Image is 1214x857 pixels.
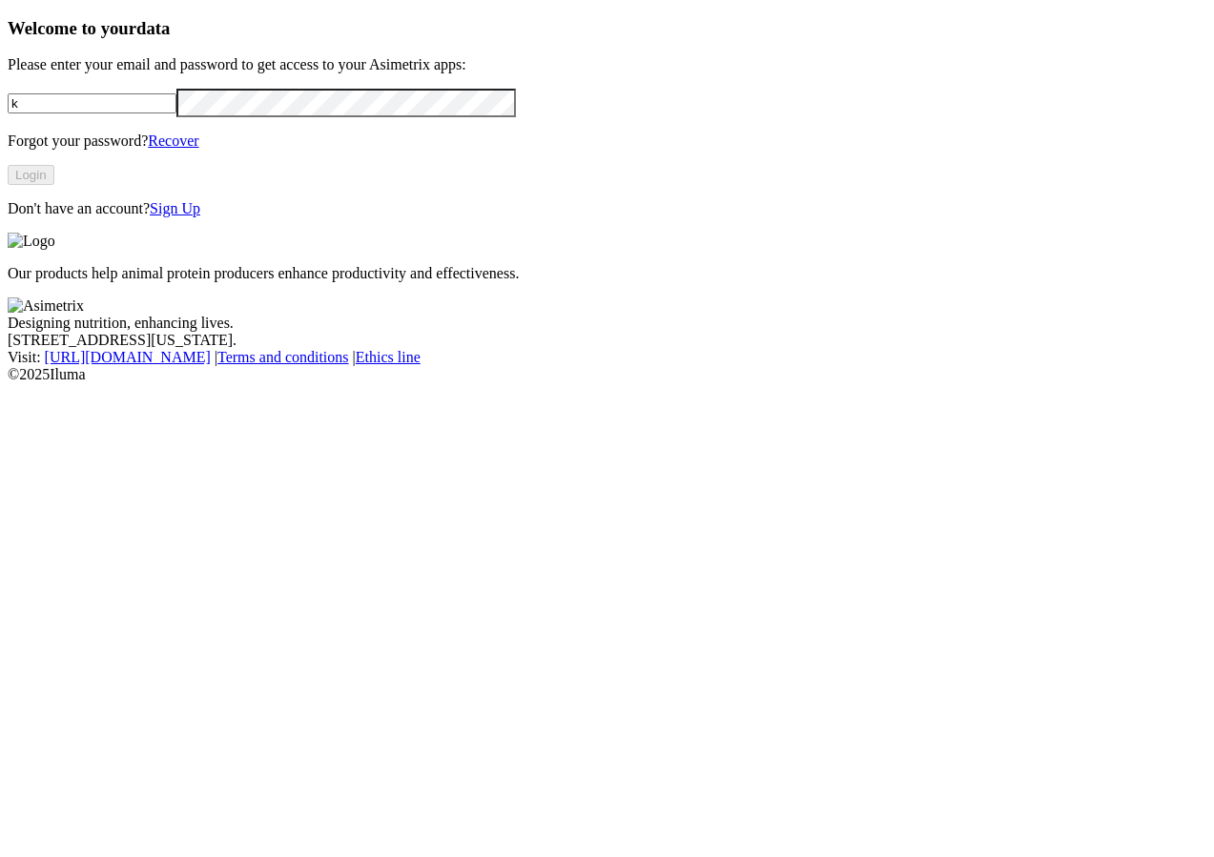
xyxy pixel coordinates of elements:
div: © 2025 Iluma [8,366,1206,383]
button: Login [8,165,54,185]
a: Ethics line [356,349,421,365]
input: Your email [8,93,176,113]
a: Sign Up [150,200,200,216]
p: Our products help animal protein producers enhance productivity and effectiveness. [8,265,1206,282]
a: [URL][DOMAIN_NAME] [45,349,211,365]
a: Terms and conditions [217,349,349,365]
h3: Welcome to your [8,18,1206,39]
a: Recover [148,133,198,149]
p: Don't have an account? [8,200,1206,217]
div: [STREET_ADDRESS][US_STATE]. [8,332,1206,349]
div: Visit : | | [8,349,1206,366]
p: Please enter your email and password to get access to your Asimetrix apps: [8,56,1206,73]
div: Designing nutrition, enhancing lives. [8,315,1206,332]
img: Logo [8,233,55,250]
span: data [136,18,170,38]
img: Asimetrix [8,297,84,315]
p: Forgot your password? [8,133,1206,150]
